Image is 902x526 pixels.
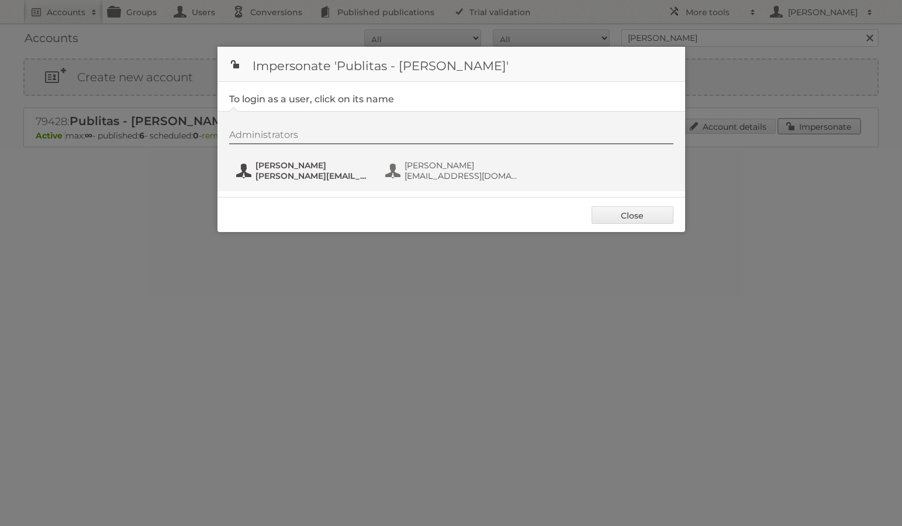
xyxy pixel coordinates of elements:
[255,171,369,181] span: [PERSON_NAME][EMAIL_ADDRESS][DOMAIN_NAME]
[217,47,685,82] h1: Impersonate 'Publitas - [PERSON_NAME]'
[592,206,673,224] a: Close
[384,159,521,182] button: [PERSON_NAME] [EMAIL_ADDRESS][DOMAIN_NAME]
[229,94,394,105] legend: To login as a user, click on its name
[229,129,673,144] div: Administrators
[235,159,372,182] button: [PERSON_NAME] [PERSON_NAME][EMAIL_ADDRESS][DOMAIN_NAME]
[255,160,369,171] span: [PERSON_NAME]
[405,171,518,181] span: [EMAIL_ADDRESS][DOMAIN_NAME]
[405,160,518,171] span: [PERSON_NAME]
